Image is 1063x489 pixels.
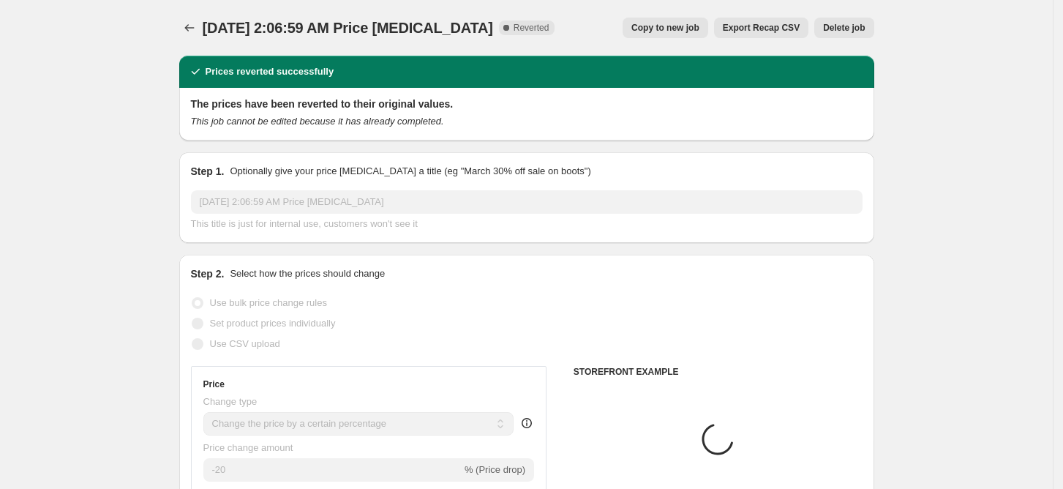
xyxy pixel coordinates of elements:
span: Reverted [514,22,549,34]
h2: The prices have been reverted to their original values. [191,97,863,111]
span: Export Recap CSV [723,22,800,34]
span: Copy to new job [631,22,699,34]
span: Set product prices individually [210,318,336,329]
i: This job cannot be edited because it has already completed. [191,116,444,127]
p: Optionally give your price [MEDICAL_DATA] a title (eg "March 30% off sale on boots") [230,164,590,179]
span: Delete job [823,22,865,34]
button: Export Recap CSV [714,18,808,38]
span: Use bulk price change rules [210,297,327,308]
span: This title is just for internal use, customers won't see it [191,218,418,229]
button: Copy to new job [623,18,708,38]
span: % (Price drop) [465,464,525,475]
span: Price change amount [203,442,293,453]
p: Select how the prices should change [230,266,385,281]
h6: STOREFRONT EXAMPLE [574,366,863,378]
input: 30% off holiday sale [191,190,863,214]
h2: Step 2. [191,266,225,281]
span: [DATE] 2:06:59 AM Price [MEDICAL_DATA] [203,20,493,36]
h2: Step 1. [191,164,225,179]
div: help [519,416,534,430]
h3: Price [203,378,225,390]
button: Delete job [814,18,874,38]
span: Use CSV upload [210,338,280,349]
input: -15 [203,458,462,482]
span: Change type [203,396,258,407]
h2: Prices reverted successfully [206,64,334,79]
button: Price change jobs [179,18,200,38]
